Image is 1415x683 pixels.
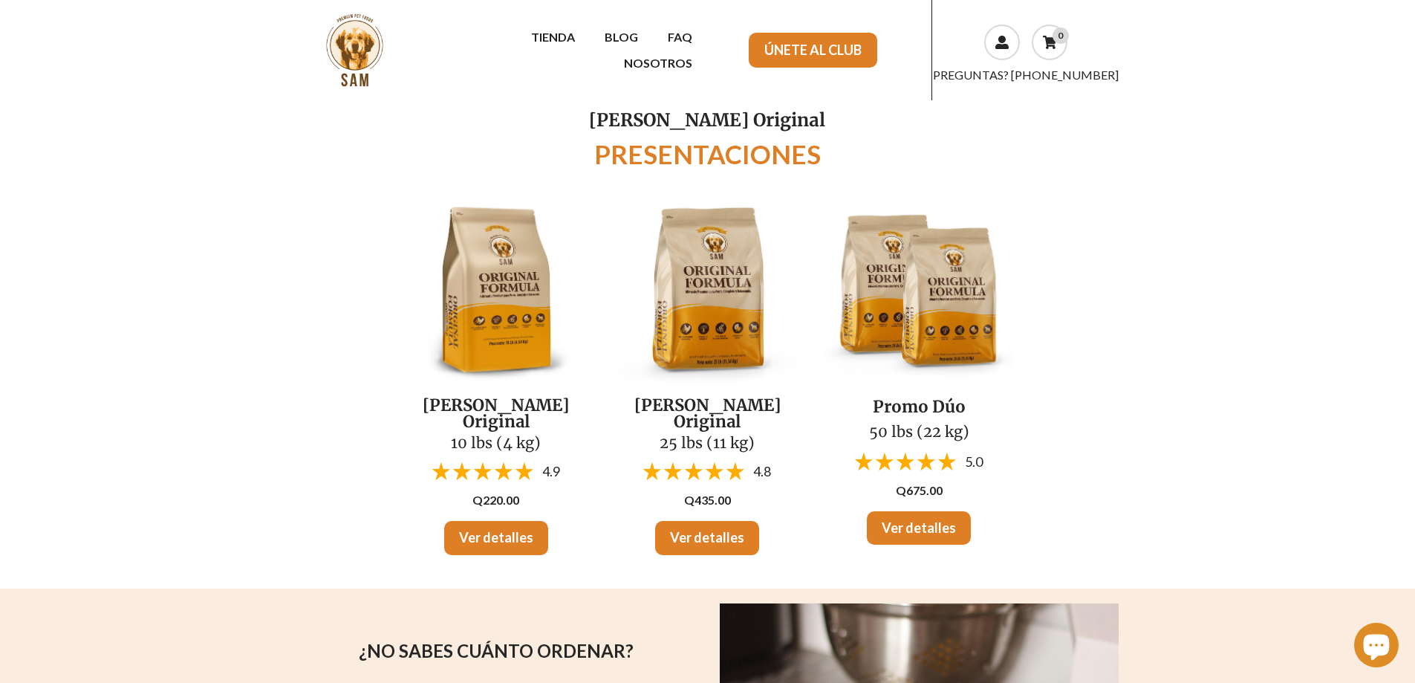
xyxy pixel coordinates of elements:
[1350,623,1403,671] inbox-online-store-chat: Chat de la tienda online Shopify
[749,33,877,68] a: ÚNETE AL CLUB
[1053,27,1069,44] div: 0
[653,24,707,50] a: FAQ
[614,492,801,509] p: Q435.00
[516,24,590,50] a: TIENDA
[609,50,707,76] a: NOSOTROS
[402,397,590,430] h2: [PERSON_NAME] Original
[590,24,653,50] a: BLOG
[643,462,771,480] a: 4.8
[825,423,1013,441] h2: 50 lbs (22 kg)
[825,197,1013,385] img: mockupfinalss.jpeg
[655,521,759,555] a: Ver detalles
[296,641,696,662] h2: ¿NO SABES CUÁNTO ORDENAR?
[614,436,801,450] h2: 25 lbs (11 kg)
[296,108,1119,133] p: [PERSON_NAME] Original
[402,436,590,450] h2: 10 lbs (4 kg)
[402,197,590,385] img: mockupfinales-02.jpeg
[965,453,983,470] span: 5.0
[825,397,1013,416] h2: Promo Dúo
[444,521,548,555] a: Ver detalles
[432,462,560,480] a: 4.9
[402,492,590,509] p: Q220.00
[296,139,1119,169] h1: PRESENTACIONES
[614,197,801,385] img: mockupfinales-01.jpeg
[316,12,393,88] img: sam.png
[542,463,560,479] span: 4.9
[614,397,801,430] h2: [PERSON_NAME] Original
[753,463,771,479] span: 4.8
[933,68,1119,82] a: PREGUNTAS? [PHONE_NUMBER]
[825,482,1013,499] p: Q675.00
[867,511,971,546] a: Ver detalles
[1032,25,1067,60] a: 0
